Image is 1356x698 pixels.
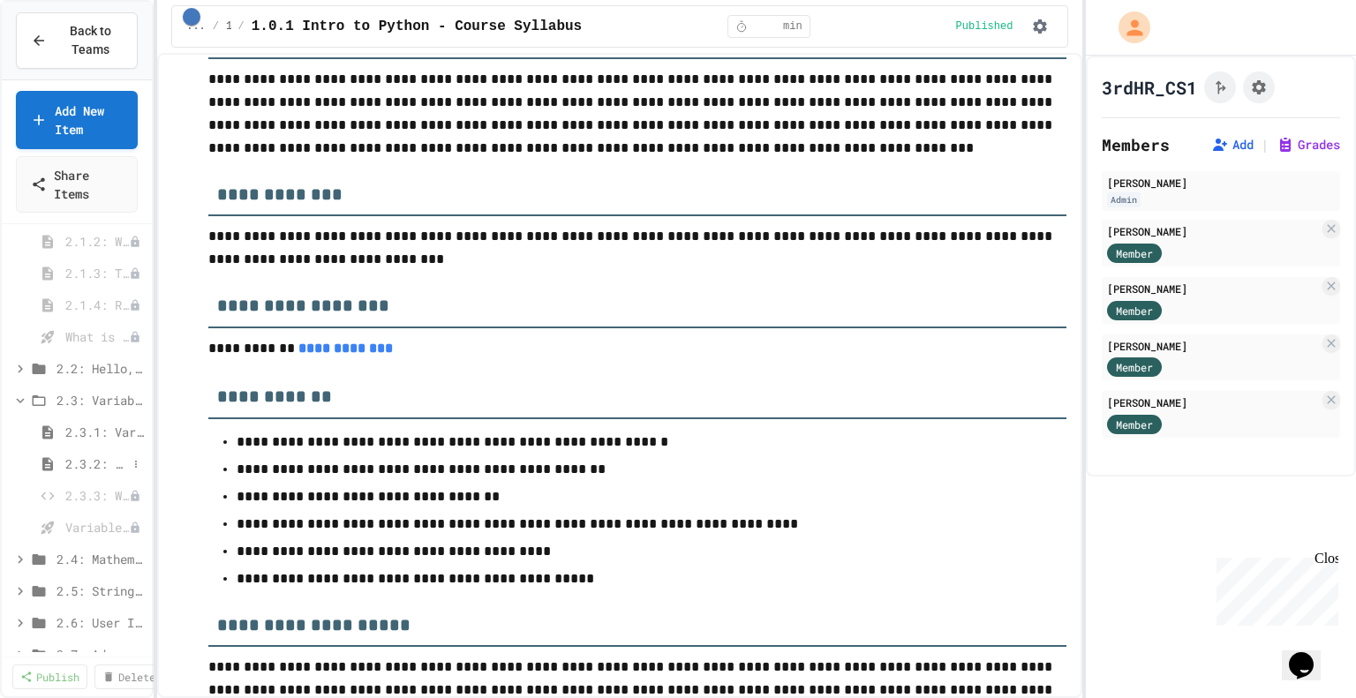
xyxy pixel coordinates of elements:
[16,156,138,213] a: Share Items
[65,296,129,314] span: 2.1.4: Reflection - Evolving Technology
[129,490,141,502] div: Unpublished
[129,331,141,343] div: Unpublished
[7,7,122,112] div: Chat with us now!Close
[1107,192,1141,207] div: Admin
[56,645,145,664] span: 2.7: Advanced Math
[56,582,145,600] span: 2.5: String Operators
[1116,417,1153,432] span: Member
[1282,627,1338,680] iframe: chat widget
[1107,223,1319,239] div: [PERSON_NAME]
[16,12,138,69] button: Back to Teams
[1209,551,1338,626] iframe: chat widget
[65,454,127,473] span: 2.3.2: Review - Variables and Data Types
[1261,134,1269,155] span: |
[1107,281,1319,296] div: [PERSON_NAME]
[56,359,145,378] span: 2.2: Hello, World!
[1243,71,1275,103] button: Assignment Settings
[1204,71,1236,103] button: Click to see fork details
[783,19,802,34] span: min
[1102,132,1170,157] h2: Members
[1277,136,1340,154] button: Grades
[252,16,582,37] span: 1.0.1 Intro to Python - Course Syllabus
[129,267,141,280] div: Unpublished
[1100,7,1155,48] div: My Account
[238,19,245,34] span: /
[1116,245,1153,261] span: Member
[1107,338,1319,354] div: [PERSON_NAME]
[65,232,129,251] span: 2.1.2: What is Code?
[1102,75,1197,100] h1: 3rdHR_CS1
[1211,136,1254,154] button: Add
[129,522,141,534] div: Unpublished
[65,486,129,505] span: 2.3.3: What's the Type?
[213,19,219,34] span: /
[12,664,87,689] a: Publish
[94,664,163,689] a: Delete
[57,22,123,59] span: Back to Teams
[956,19,1013,34] span: Published
[226,19,231,34] span: 1.0 Syllabus
[65,264,129,282] span: 2.1.3: The JuiceMind IDE
[56,391,145,409] span: 2.3: Variables and Data Types
[56,613,145,632] span: 2.6: User Input
[65,423,145,441] span: 2.3.1: Variables and Data Types
[129,236,141,248] div: Unpublished
[1116,359,1153,375] span: Member
[65,327,129,346] span: What is code? - Quiz
[1107,394,1319,410] div: [PERSON_NAME]
[65,518,129,537] span: Variables and Data types - Quiz
[16,91,138,149] a: Add New Item
[1107,175,1335,191] div: [PERSON_NAME]
[1116,303,1153,319] span: Member
[56,550,145,568] span: 2.4: Mathematical Operators
[127,455,145,473] button: More options
[956,19,1021,34] div: Content is published and visible to students
[129,299,141,311] div: Unpublished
